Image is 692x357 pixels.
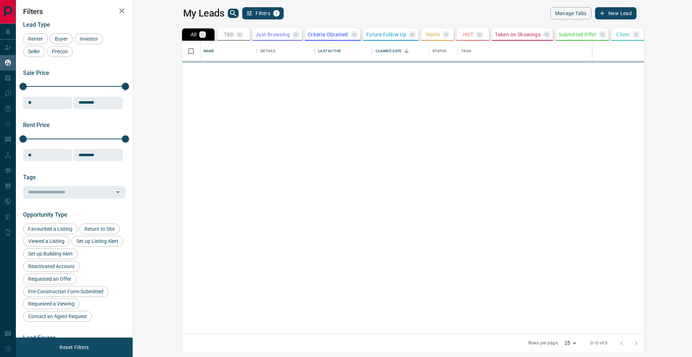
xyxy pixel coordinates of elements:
[228,9,239,18] button: search button
[82,226,117,232] span: Return to Site
[426,32,440,37] p: Warm
[257,41,315,61] div: Details
[26,289,106,294] span: Pre-Construction Form Submitted
[23,334,56,341] span: Lead Source
[376,41,402,61] div: Claimed Date
[458,41,686,61] div: Tags
[372,41,429,61] div: Claimed Date
[77,36,101,42] span: Investor
[26,251,75,257] span: Set up Building Alert
[274,11,279,16] span: 1
[79,223,120,234] div: Return to Site
[55,341,93,353] button: Reset Filters
[261,41,275,61] div: Details
[23,211,67,218] span: Opportunity Type
[26,263,77,269] span: Reactivated Account
[366,32,406,37] p: Future Follow Up
[26,49,43,54] span: Seller
[50,33,73,44] div: Buyer
[224,32,234,37] p: TBD
[562,338,579,348] div: 25
[200,41,257,61] div: Name
[26,301,77,307] span: Requested a Viewing
[52,36,70,42] span: Buyer
[75,33,103,44] div: Investor
[432,41,446,61] div: Status
[495,32,541,37] p: Taken on Showings
[23,236,70,247] div: Viewed a Listing
[23,69,49,76] span: Sale Price
[23,311,92,322] div: Contact an Agent Request
[23,33,48,44] div: Renter
[402,46,412,56] button: Sort
[429,41,458,61] div: Status
[23,21,50,28] span: Lead Type
[256,32,290,37] p: Just Browsing
[23,46,45,57] div: Seller
[74,238,121,244] span: Set up Listing Alert
[595,7,636,19] button: New Lead
[550,7,591,19] button: Manage Tabs
[23,122,50,128] span: Rent Price
[23,286,108,297] div: Pre-Construction Form Submitted
[26,276,74,282] span: Requested an Offer
[528,340,559,346] p: Rows per page:
[113,187,123,197] button: Open
[23,274,76,284] div: Requested an Offer
[461,41,471,61] div: Tags
[23,7,125,16] h2: Filters
[463,32,474,37] p: HOT
[315,41,372,61] div: Last Active
[559,32,596,37] p: Submitted Offer
[590,340,607,346] p: 0–0 of 0
[26,313,89,319] span: Contact an Agent Request
[308,32,348,37] p: Criteria Obtained
[191,32,196,37] p: All
[26,238,67,244] span: Viewed a Listing
[318,41,341,61] div: Last Active
[23,248,78,259] div: Set up Building Alert
[49,49,70,54] span: Precon
[23,223,77,234] div: Favourited a Listing
[23,298,80,309] div: Requested a Viewing
[23,261,80,272] div: Reactivated Account
[204,41,214,61] div: Name
[183,8,225,19] h1: My Leads
[26,226,75,232] span: Favourited a Listing
[242,7,284,19] button: Filters1
[26,36,45,42] span: Renter
[71,236,123,247] div: Set up Listing Alert
[616,32,630,37] p: Client
[47,46,73,57] div: Precon
[23,174,36,181] span: Tags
